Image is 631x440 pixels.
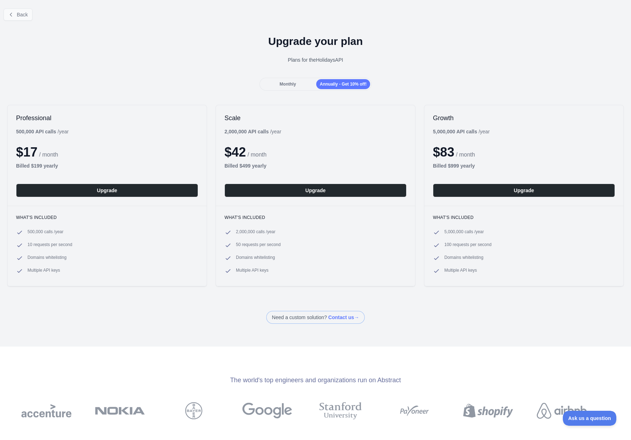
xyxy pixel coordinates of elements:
[563,411,617,426] iframe: Toggle Customer Support
[224,145,246,159] span: $ 42
[433,114,615,122] h2: Growth
[433,128,490,135] div: / year
[433,145,454,159] span: $ 83
[224,114,407,122] h2: Scale
[224,128,281,135] div: / year
[224,129,269,134] b: 2,000,000 API calls
[433,129,477,134] b: 5,000,000 API calls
